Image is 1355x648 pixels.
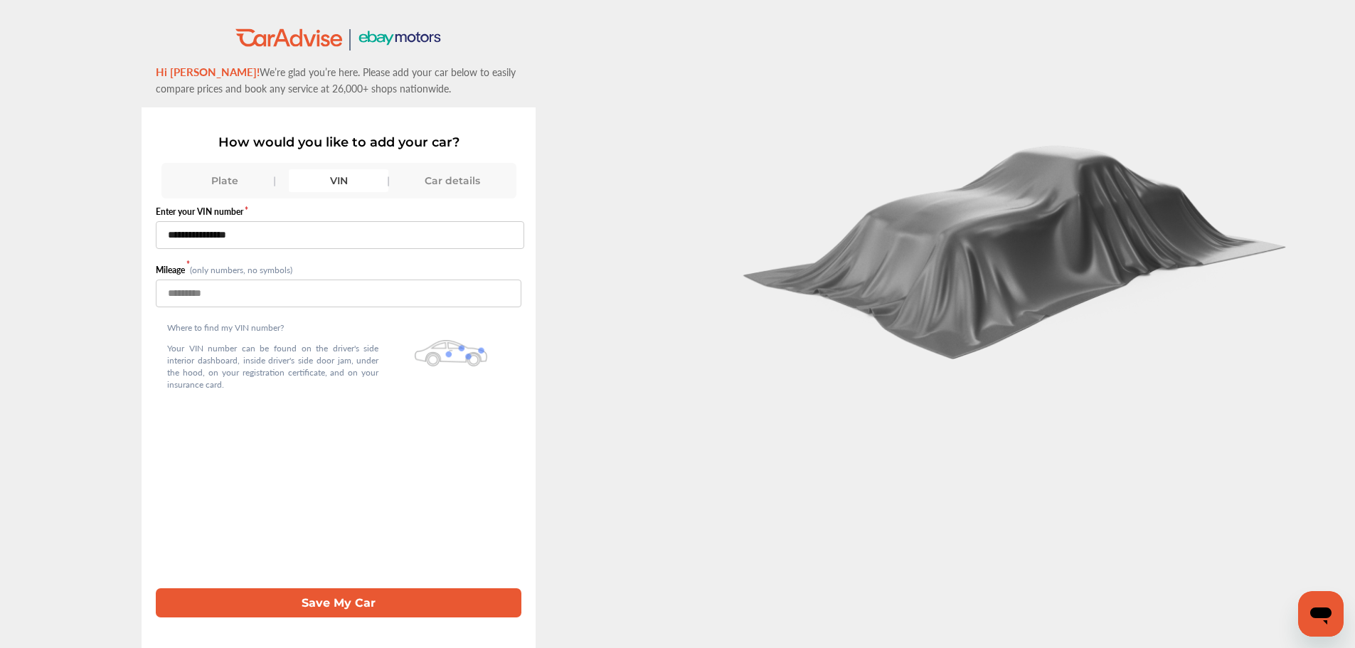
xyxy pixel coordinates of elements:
div: Car details [403,169,502,192]
p: How would you like to add your car? [156,134,521,150]
small: (only numbers, no symbols) [190,264,292,276]
img: carCoverBlack.2823a3dccd746e18b3f8.png [732,129,1301,360]
label: Mileage [156,264,190,276]
span: We’re glad you’re here. Please add your car below to easily compare prices and book any service a... [156,65,516,95]
img: olbwX0zPblBWoAAAAASUVORK5CYII= [415,340,487,366]
p: Your VIN number can be found on the driver's side interior dashboard, inside driver's side door j... [167,342,378,391]
span: Hi [PERSON_NAME]! [156,64,260,79]
button: Save My Car [156,588,521,617]
iframe: Button to launch messaging window [1298,591,1344,637]
p: Where to find my VIN number? [167,322,378,334]
div: VIN [289,169,388,192]
label: Enter your VIN number [156,206,521,218]
div: Plate [175,169,275,192]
